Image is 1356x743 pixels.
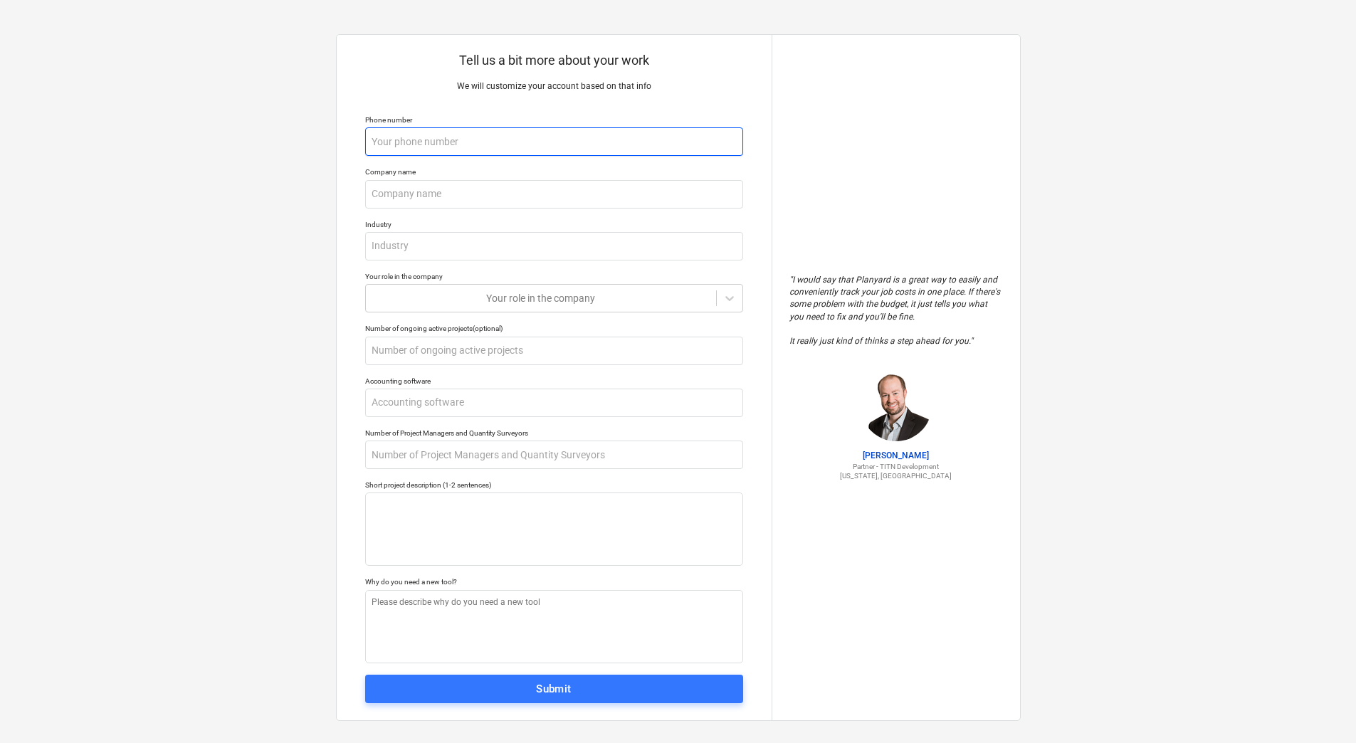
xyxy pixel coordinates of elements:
[365,337,743,365] input: Number of ongoing active projects
[365,441,743,469] input: Number of Project Managers and Quantity Surveyors
[789,450,1003,462] p: [PERSON_NAME]
[365,480,743,490] div: Short project description (1-2 sentences)
[365,180,743,209] input: Company name
[365,376,743,386] div: Accounting software
[365,389,743,417] input: Accounting software
[365,220,743,229] div: Industry
[789,462,1003,471] p: Partner - TITN Development
[365,167,743,176] div: Company name
[365,127,743,156] input: Your phone number
[365,324,743,333] div: Number of ongoing active projects (optional)
[365,232,743,260] input: Industry
[536,680,572,698] div: Submit
[365,577,743,586] div: Why do you need a new tool?
[365,80,743,93] p: We will customize your account based on that info
[1285,675,1356,743] iframe: Chat Widget
[365,115,743,125] div: Phone number
[365,272,743,281] div: Your role in the company
[861,370,932,441] img: Jordan Cohen
[365,428,743,438] div: Number of Project Managers and Quantity Surveyors
[789,471,1003,480] p: [US_STATE], [GEOGRAPHIC_DATA]
[365,52,743,69] p: Tell us a bit more about your work
[789,274,1003,347] p: " I would say that Planyard is a great way to easily and conveniently track your job costs in one...
[365,675,743,703] button: Submit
